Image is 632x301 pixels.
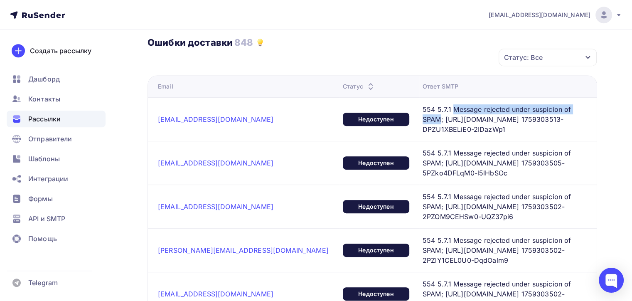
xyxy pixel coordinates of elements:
[28,154,60,164] span: Шаблоны
[343,82,376,91] div: Статус
[28,278,58,288] span: Telegram
[343,287,409,301] div: Недоступен
[7,150,106,167] a: Шаблоны
[343,200,409,213] div: Недоступен
[423,235,580,265] span: 554 5.7.1 Message rejected under suspicion of SPAM; [URL][DOMAIN_NAME] 1759303502-2PZlY1CEL0U0-Dq...
[28,94,60,104] span: Контакты
[504,52,543,62] div: Статус: Все
[7,190,106,207] a: Формы
[7,91,106,107] a: Контакты
[158,159,273,167] a: [EMAIL_ADDRESS][DOMAIN_NAME]
[30,46,91,56] div: Создать рассылку
[423,82,458,91] div: Ответ SMTP
[343,113,409,126] div: Недоступен
[423,192,580,222] span: 554 5.7.1 Message rejected under suspicion of SPAM; [URL][DOMAIN_NAME] 1759303502-2PZOM9CEHSw0-UQ...
[28,234,57,244] span: Помощь
[489,11,590,19] span: [EMAIL_ADDRESS][DOMAIN_NAME]
[158,82,173,91] div: Email
[343,244,409,257] div: Недоступен
[234,37,253,48] h3: 848
[343,156,409,170] div: Недоступен
[423,148,580,178] span: 554 5.7.1 Message rejected under suspicion of SPAM; [URL][DOMAIN_NAME] 1759303505-5PZko4DFLqM0-l5...
[28,74,60,84] span: Дашборд
[423,104,580,134] span: 554 5.7.1 Message rejected under suspicion of SPAM; [URL][DOMAIN_NAME] 1759303513-DPZU1XBELiE0-2I...
[148,37,233,48] h3: Ошибки доставки
[28,134,72,144] span: Отправители
[498,48,597,67] button: Статус: Все
[158,115,273,123] a: [EMAIL_ADDRESS][DOMAIN_NAME]
[158,246,329,254] a: [PERSON_NAME][EMAIL_ADDRESS][DOMAIN_NAME]
[158,290,273,298] a: [EMAIL_ADDRESS][DOMAIN_NAME]
[28,174,68,184] span: Интеграции
[7,71,106,87] a: Дашборд
[28,194,53,204] span: Формы
[489,7,622,23] a: [EMAIL_ADDRESS][DOMAIN_NAME]
[28,214,65,224] span: API и SMTP
[7,111,106,127] a: Рассылки
[158,202,273,211] a: [EMAIL_ADDRESS][DOMAIN_NAME]
[7,131,106,147] a: Отправители
[28,114,61,124] span: Рассылки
